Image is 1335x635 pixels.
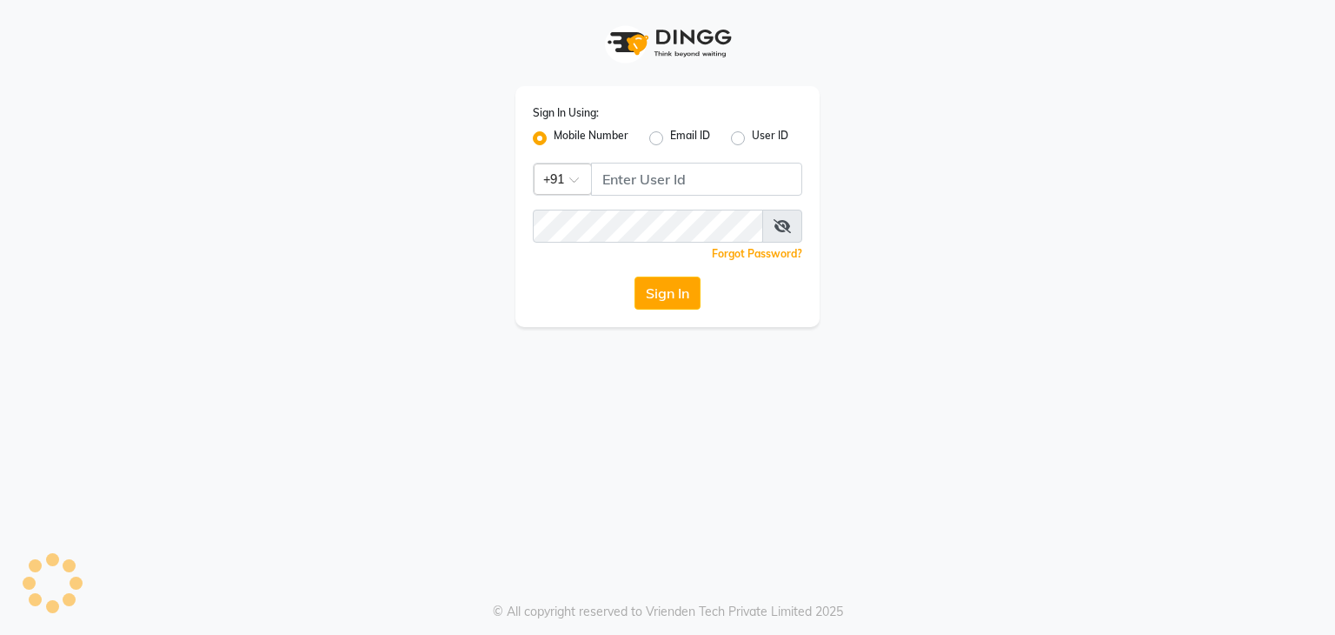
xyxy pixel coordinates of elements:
a: Forgot Password? [712,247,802,260]
label: Mobile Number [554,128,628,149]
img: logo1.svg [598,17,737,69]
input: Username [591,163,802,196]
label: Email ID [670,128,710,149]
label: User ID [752,128,788,149]
label: Sign In Using: [533,105,599,121]
input: Username [533,210,763,243]
button: Sign In [634,277,701,310]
